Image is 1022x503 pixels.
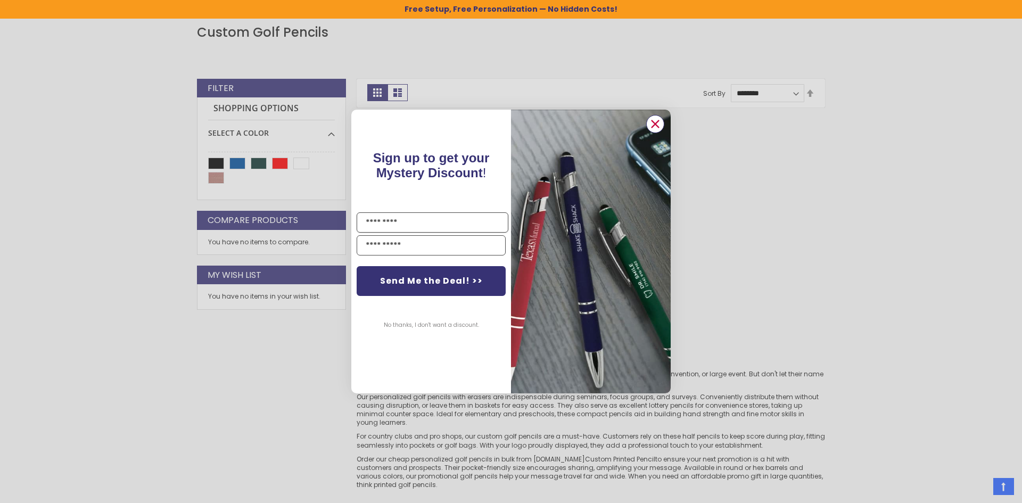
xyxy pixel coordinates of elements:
[373,151,490,180] span: Sign up to get your Mystery Discount
[373,151,490,180] span: !
[646,115,664,133] button: Close dialog
[378,312,484,339] button: No thanks, I don't want a discount.
[511,110,671,393] img: pop-up-image
[357,266,506,296] button: Send Me the Deal! >>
